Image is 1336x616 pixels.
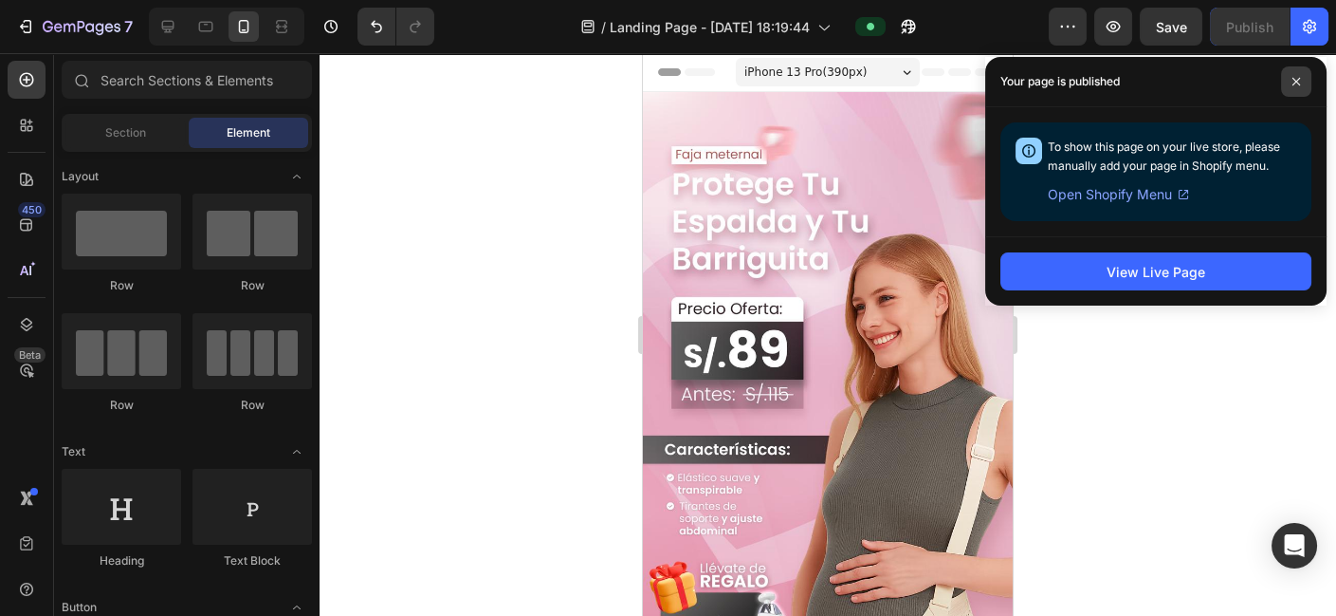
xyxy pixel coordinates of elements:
input: Search Sections & Elements [62,61,312,99]
iframe: Design area [643,53,1013,616]
div: Text Block [192,552,312,569]
div: Heading [62,552,181,569]
button: Save [1140,8,1202,46]
span: Element [227,124,270,141]
div: Row [192,397,312,414]
div: Beta [14,347,46,363]
span: Open Shopify Menu [1048,183,1172,206]
p: 7 [124,15,133,38]
div: Row [192,277,312,294]
span: Text [62,443,85,460]
span: Section [105,124,146,141]
span: / [601,17,606,37]
div: Row [62,277,181,294]
div: Row [62,397,181,414]
button: 7 [8,8,141,46]
span: Layout [62,168,99,185]
div: 450 [18,202,46,217]
p: Your page is published [1000,72,1120,91]
span: Button [62,599,97,616]
span: Toggle open [282,437,312,467]
div: Publish [1226,17,1273,37]
span: Save [1156,19,1187,35]
span: Toggle open [282,161,312,192]
button: Publish [1210,8,1290,46]
div: Undo/Redo [357,8,434,46]
div: Open Intercom Messenger [1272,523,1317,569]
button: View Live Page [1000,252,1311,290]
div: View Live Page [1107,262,1205,282]
span: To show this page on your live store, please manually add your page in Shopify menu. [1048,140,1280,173]
span: Landing Page - [DATE] 18:19:44 [610,17,810,37]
